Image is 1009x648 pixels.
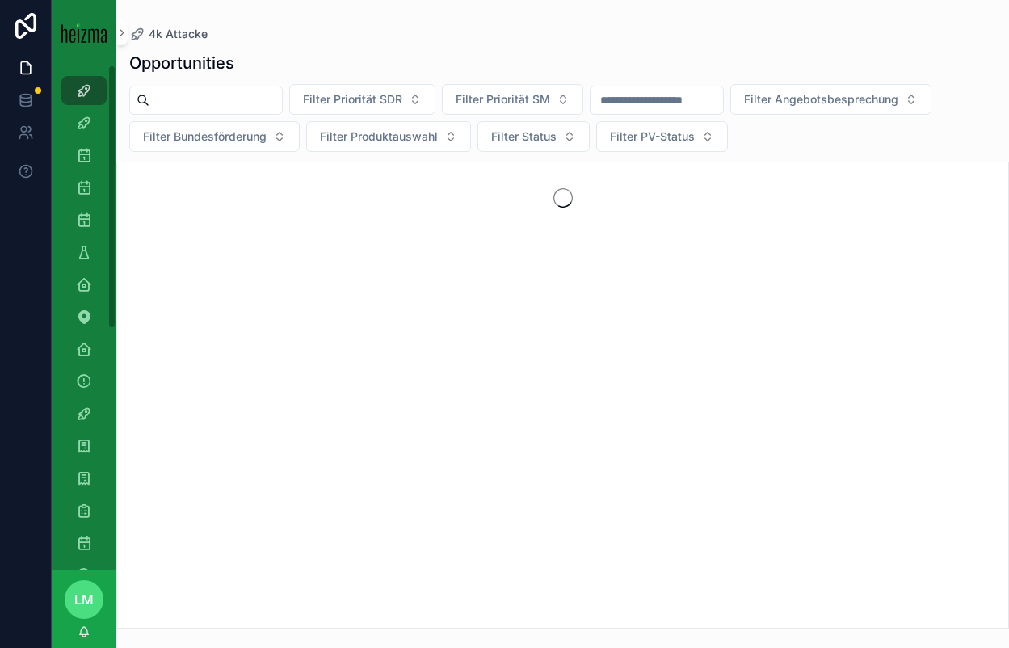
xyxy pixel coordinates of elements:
[129,121,300,152] button: Select Button
[320,128,438,145] span: Filter Produktauswahl
[149,26,208,42] span: 4k Attacke
[303,91,402,107] span: Filter Priorität SDR
[477,121,590,152] button: Select Button
[74,590,94,609] span: LM
[61,22,107,43] img: App logo
[289,84,435,115] button: Select Button
[129,26,208,42] a: 4k Attacke
[129,52,234,74] h1: Opportunities
[306,121,471,152] button: Select Button
[442,84,583,115] button: Select Button
[143,128,267,145] span: Filter Bundesförderung
[744,91,898,107] span: Filter Angebotsbesprechung
[52,65,116,570] div: scrollable content
[730,84,931,115] button: Select Button
[456,91,550,107] span: Filter Priorität SM
[491,128,557,145] span: Filter Status
[610,128,695,145] span: Filter PV-Status
[596,121,728,152] button: Select Button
